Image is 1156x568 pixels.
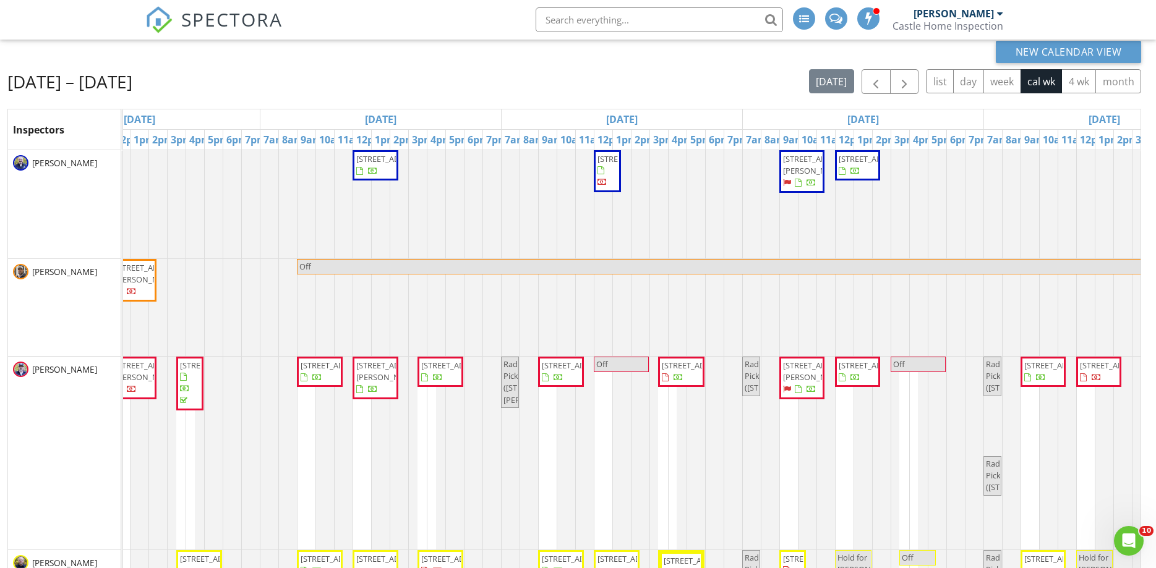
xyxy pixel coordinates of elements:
a: 2pm [873,130,901,150]
a: 8am [761,130,789,150]
a: 8am [1003,130,1030,150]
span: Radon Pickup. ([STREET_ADDRESS]) [745,358,819,393]
a: Go to August 30, 2025 [1085,109,1123,129]
a: 4pm [186,130,214,150]
a: Go to August 28, 2025 [603,109,641,129]
span: [STREET_ADDRESS][PERSON_NAME] [356,360,426,383]
button: [DATE] [809,69,854,93]
a: 3pm [650,130,678,150]
a: 10am [1040,130,1073,150]
span: [STREET_ADDRESS] [301,553,370,564]
a: 1pm [854,130,882,150]
button: Next [890,69,919,95]
span: Radon Pickup. ([STREET_ADDRESS][PERSON_NAME]) [503,358,575,405]
button: month [1095,69,1141,93]
a: 9am [1021,130,1049,150]
span: [STREET_ADDRESS] [839,360,908,371]
span: [STREET_ADDRESS] [421,553,490,564]
a: 4pm [910,130,938,150]
span: [STREET_ADDRESS] [662,360,731,371]
span: Off [893,358,905,370]
a: 4pm [427,130,455,150]
span: [STREET_ADDRESS] [301,360,370,371]
a: 2pm [632,130,659,150]
a: 7pm [724,130,752,150]
span: Inspectors [13,123,64,137]
a: 6pm [947,130,975,150]
a: 3pm [891,130,919,150]
iframe: Intercom live chat [1114,526,1144,556]
a: 2pm [1114,130,1142,150]
a: 9am [298,130,325,150]
a: 7pm [965,130,993,150]
span: [PERSON_NAME] [30,363,100,376]
div: [PERSON_NAME] [914,7,994,20]
button: New Calendar View [996,41,1142,63]
span: Radon Pickup. ([STREET_ADDRESS]) [986,358,1060,393]
a: 12pm [594,130,628,150]
span: 10 [1139,526,1154,536]
span: [STREET_ADDRESS][PERSON_NAME] [783,153,852,176]
div: Castle Home Inspection [893,20,1003,32]
a: 1pm [1095,130,1123,150]
a: 5pm [687,130,715,150]
a: 1pm [131,130,158,150]
a: 7am [984,130,1012,150]
a: Go to August 26, 2025 [121,109,158,129]
span: SPECTORA [181,6,283,32]
span: Off [902,552,914,563]
a: 10am [316,130,349,150]
span: [PERSON_NAME] [30,266,100,278]
span: [STREET_ADDRESS] [783,553,852,564]
a: 3pm [409,130,437,150]
a: 7am [743,130,771,150]
span: [STREET_ADDRESS] [1080,360,1149,371]
a: 11am [817,130,850,150]
span: [STREET_ADDRESS][PERSON_NAME] [115,262,184,285]
span: [STREET_ADDRESS][PERSON_NAME] [115,360,184,383]
a: 6pm [465,130,492,150]
a: Go to August 27, 2025 [362,109,400,129]
span: [STREET_ADDRESS] [839,153,908,164]
a: Go to August 29, 2025 [844,109,882,129]
span: [PERSON_NAME] [30,157,100,169]
span: [STREET_ADDRESS] [421,360,490,371]
a: 6pm [706,130,734,150]
a: 2pm [390,130,418,150]
a: 7pm [242,130,270,150]
span: Radon Pickup. ([STREET_ADDRESS]) [986,458,1060,493]
a: 5pm [205,130,233,150]
a: 1pm [372,130,400,150]
span: [STREET_ADDRESS] [597,153,667,164]
a: 12pm [1077,130,1110,150]
a: 4pm [669,130,696,150]
a: 7am [502,130,529,150]
span: [STREET_ADDRESS] [180,360,249,371]
a: 9am [780,130,808,150]
span: Off [299,261,311,272]
a: 7pm [483,130,511,150]
button: 4 wk [1061,69,1096,93]
h2: [DATE] – [DATE] [7,69,132,94]
button: week [983,69,1021,93]
a: 2pm [149,130,177,150]
a: 10am [557,130,591,150]
a: 12pm [112,130,145,150]
span: [STREET_ADDRESS][PERSON_NAME] [783,360,852,383]
a: 7am [260,130,288,150]
img: img_8334.jpeg [13,264,28,279]
button: Previous [862,69,891,95]
span: [STREET_ADDRESS] [356,153,426,164]
a: 12pm [353,130,387,150]
span: Off [596,358,608,370]
a: 12pm [836,130,869,150]
img: The Best Home Inspection Software - Spectora [145,6,173,33]
a: 6pm [223,130,251,150]
button: list [926,69,954,93]
span: [STREET_ADDRESS] [1024,360,1094,371]
a: 1pm [613,130,641,150]
a: 9am [539,130,567,150]
button: cal wk [1021,69,1063,93]
button: day [953,69,984,93]
span: [STREET_ADDRESS] [542,553,611,564]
